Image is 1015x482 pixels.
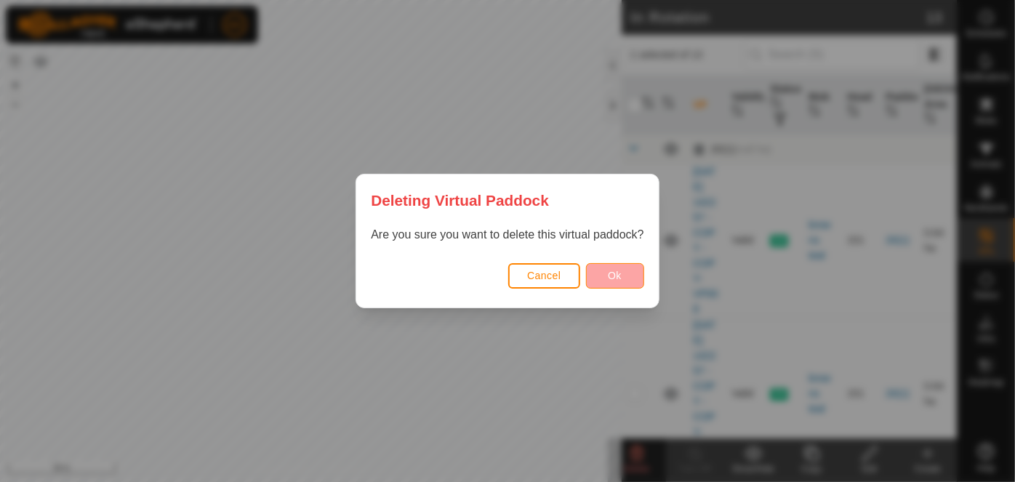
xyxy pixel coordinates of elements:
button: Cancel [508,263,580,289]
button: Ok [586,263,644,289]
span: Ok [608,270,622,281]
span: Deleting Virtual Paddock [371,189,549,212]
span: Cancel [527,270,561,281]
p: Are you sure you want to delete this virtual paddock? [371,226,643,244]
